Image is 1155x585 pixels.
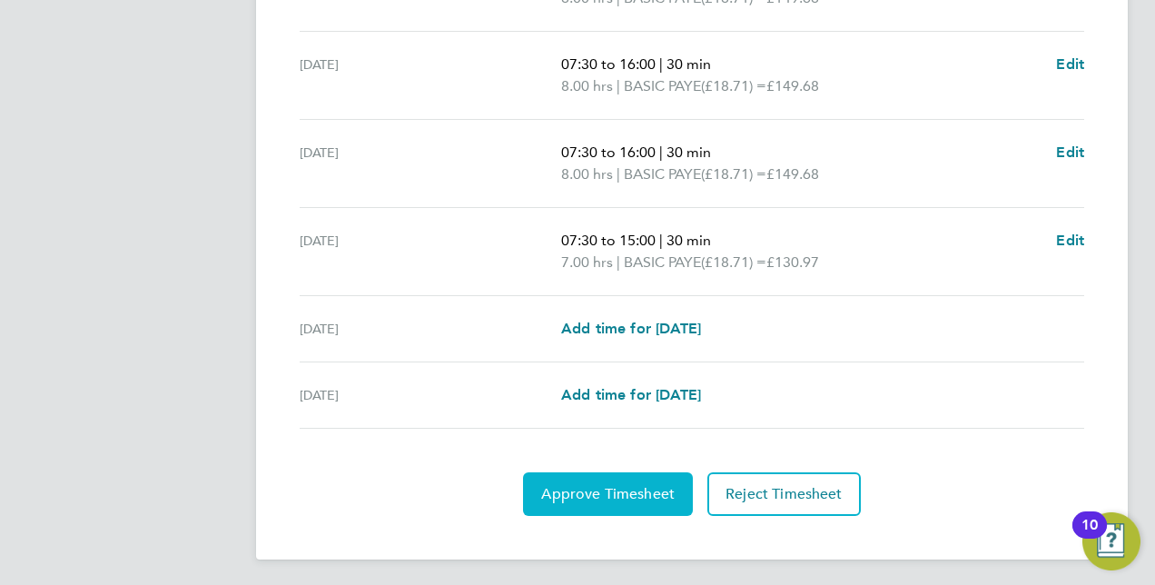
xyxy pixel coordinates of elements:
[300,384,561,406] div: [DATE]
[624,75,701,97] span: BASIC PAYE
[300,318,561,340] div: [DATE]
[300,142,561,185] div: [DATE]
[561,144,656,161] span: 07:30 to 16:00
[1056,142,1084,164] a: Edit
[624,252,701,273] span: BASIC PAYE
[1056,232,1084,249] span: Edit
[617,165,620,183] span: |
[707,472,861,516] button: Reject Timesheet
[1056,144,1084,161] span: Edit
[624,164,701,185] span: BASIC PAYE
[561,232,656,249] span: 07:30 to 15:00
[523,472,693,516] button: Approve Timesheet
[561,386,701,403] span: Add time for [DATE]
[666,232,711,249] span: 30 min
[617,253,620,271] span: |
[561,253,613,271] span: 7.00 hrs
[617,77,620,94] span: |
[701,77,766,94] span: (£18.71) =
[666,144,711,161] span: 30 min
[541,485,675,503] span: Approve Timesheet
[561,318,701,340] a: Add time for [DATE]
[701,253,766,271] span: (£18.71) =
[659,55,663,73] span: |
[766,77,819,94] span: £149.68
[561,55,656,73] span: 07:30 to 16:00
[561,320,701,337] span: Add time for [DATE]
[300,230,561,273] div: [DATE]
[561,165,613,183] span: 8.00 hrs
[1081,525,1098,549] div: 10
[1056,55,1084,73] span: Edit
[561,384,701,406] a: Add time for [DATE]
[1056,230,1084,252] a: Edit
[300,54,561,97] div: [DATE]
[666,55,711,73] span: 30 min
[766,253,819,271] span: £130.97
[1082,512,1140,570] button: Open Resource Center, 10 new notifications
[726,485,843,503] span: Reject Timesheet
[701,165,766,183] span: (£18.71) =
[659,144,663,161] span: |
[1056,54,1084,75] a: Edit
[561,77,613,94] span: 8.00 hrs
[766,165,819,183] span: £149.68
[659,232,663,249] span: |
